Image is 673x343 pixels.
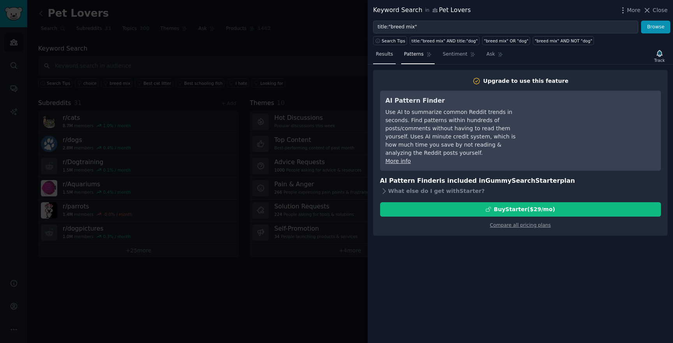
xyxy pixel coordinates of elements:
[482,36,530,45] a: "breed mix" OR "dog"
[373,21,638,34] input: Try a keyword related to your business
[386,108,528,157] div: Use AI to summarize common Reddit trends in seconds. Find patterns within hundreds of posts/comme...
[380,202,661,217] button: BuyStarter($29/mo)
[484,48,506,64] a: Ask
[410,36,479,45] a: title:"breed mix" AND title:"dog"
[652,48,668,64] button: Track
[653,6,668,14] span: Close
[483,77,569,85] div: Upgrade to use this feature
[404,51,423,58] span: Patterns
[380,186,661,197] div: What else do I get with Starter ?
[380,176,661,186] h3: AI Pattern Finder is included in plan
[643,6,668,14] button: Close
[373,36,407,45] button: Search Tips
[486,51,495,58] span: Ask
[484,38,529,44] div: "breed mix" OR "dog"
[641,21,670,34] button: Browse
[440,48,478,64] a: Sentiment
[443,51,467,58] span: Sentiment
[412,38,478,44] div: title:"breed mix" AND title:"dog"
[401,48,434,64] a: Patterns
[654,58,665,63] div: Track
[386,158,411,164] a: More info
[539,96,655,154] iframe: YouTube video player
[535,38,592,44] div: "breed mix" AND NOT "dog"
[533,36,594,45] a: "breed mix" AND NOT "dog"
[382,38,405,44] span: Search Tips
[627,6,641,14] span: More
[494,205,555,213] div: Buy Starter ($ 29 /mo )
[373,5,471,15] div: Keyword Search Pet Lovers
[376,51,393,58] span: Results
[373,48,396,64] a: Results
[490,222,551,228] a: Compare all pricing plans
[386,96,528,106] h3: AI Pattern Finder
[425,7,429,14] span: in
[485,177,560,184] span: GummySearch Starter
[619,6,641,14] button: More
